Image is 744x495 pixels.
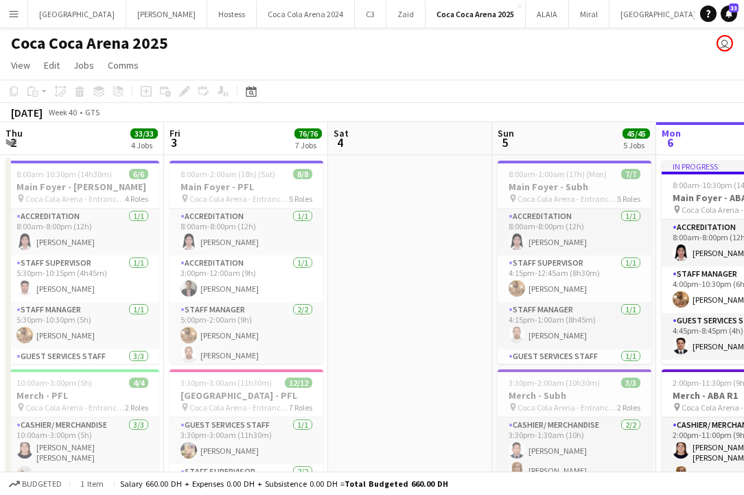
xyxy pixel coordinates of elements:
button: Miral [569,1,609,27]
app-card-role: Guest Services Staff1/13:30pm-3:00am (11h30m)[PERSON_NAME] [170,417,323,464]
span: Coca Cola Arena - Entrance F [518,194,617,204]
h1: Coca Coca Arena 2025 [11,33,168,54]
span: 2 [3,135,23,150]
app-card-role: Staff Supervisor1/14:15pm-12:45am (8h30m)[PERSON_NAME] [498,255,651,302]
span: Budgeted [22,479,62,489]
span: 33/33 [130,128,158,139]
app-card-role: Guest Services Staff1/15:00pm-9:00pm (4h) [498,349,651,395]
span: 8:00am-1:00am (17h) (Mon) [509,169,607,179]
app-job-card: 8:00am-2:00am (18h) (Sat)8/8Main Foyer - PFL Coca Cola Arena - Entrance F5 RolesAccreditation1/18... [170,161,323,364]
app-card-role: Accreditation1/18:00am-8:00pm (12h)[PERSON_NAME] [498,209,651,255]
button: C3 [355,1,386,27]
button: Coca Coca Arena 2025 [426,1,526,27]
a: Edit [38,56,65,74]
span: 7/7 [621,169,640,179]
button: [PERSON_NAME] [126,1,207,27]
span: 8/8 [293,169,312,179]
button: [GEOGRAPHIC_DATA] [28,1,126,27]
button: ALAIA [526,1,569,27]
span: Fri [170,127,181,139]
div: Salary 660.00 DH + Expenses 0.00 DH + Subsistence 0.00 DH = [120,479,448,489]
app-card-role: Guest Services Staff3/36:00pm-10:00pm (4h) [5,349,159,435]
h3: Merch - Subh [498,389,651,402]
button: Budgeted [7,476,64,492]
a: 33 [721,5,737,22]
div: GTS [85,107,100,117]
app-card-role: Cashier/ Merchandise2/23:30pm-1:30am (10h)[PERSON_NAME][PERSON_NAME] [498,417,651,484]
span: View [11,59,30,71]
span: 8:00am-2:00am (18h) (Sat) [181,169,275,179]
span: 5 Roles [617,194,640,204]
span: 45/45 [623,128,650,139]
span: 2 Roles [617,402,640,413]
span: 5 [496,135,514,150]
app-card-role: Staff Manager1/14:15pm-1:00am (8h45m)[PERSON_NAME] [498,302,651,349]
span: 10:00am-3:00pm (5h) [16,378,92,388]
span: 4 Roles [125,194,148,204]
button: Hostess [207,1,257,27]
span: 2 Roles [125,402,148,413]
app-card-role: Staff Manager2/25:00pm-2:00am (9h)[PERSON_NAME][PERSON_NAME] [170,302,323,369]
app-job-card: 8:00am-10:30pm (14h30m)6/6Main Foyer - [PERSON_NAME] Coca Cola Arena - Entrance F4 RolesAccredita... [5,161,159,364]
div: 4 Jobs [131,140,157,150]
span: 3:30pm-3:00am (11h30m) (Sat) [181,378,285,388]
span: Edit [44,59,60,71]
span: Sat [334,127,349,139]
span: 3/3 [621,378,640,388]
span: 3 [167,135,181,150]
div: 5 Jobs [623,140,649,150]
h3: Merch - PFL [5,389,159,402]
span: 7 Roles [289,402,312,413]
div: 7 Jobs [295,140,321,150]
span: Jobs [73,59,94,71]
app-card-role: Accreditation1/18:00am-8:00pm (12h)[PERSON_NAME] [170,209,323,255]
span: Thu [5,127,23,139]
h3: Main Foyer - [PERSON_NAME] [5,181,159,193]
span: Week 40 [45,107,80,117]
app-card-role: Staff Supervisor1/15:30pm-10:15pm (4h45m)[PERSON_NAME] [5,255,159,302]
span: Coca Cola Arena - Entrance F [25,194,125,204]
span: 76/76 [294,128,322,139]
h3: [GEOGRAPHIC_DATA] - PFL [170,389,323,402]
div: [DATE] [11,106,43,119]
app-user-avatar: Precious Telen [717,35,733,51]
span: Coca Cola Arena - Entrance F [518,402,617,413]
span: 12/12 [285,378,312,388]
button: Coca Cola Arena 2024 [257,1,355,27]
h3: Main Foyer - PFL [170,181,323,193]
span: 4 [332,135,349,150]
span: Coca Cola Arena - Entrance F [189,402,289,413]
app-card-role: Staff Manager1/15:30pm-10:30pm (5h)[PERSON_NAME] [5,302,159,349]
span: 6/6 [129,169,148,179]
span: 33 [729,3,739,12]
a: View [5,56,36,74]
span: 1 item [75,479,108,489]
span: 6 [660,135,681,150]
span: 5 Roles [289,194,312,204]
app-card-role: Accreditation1/18:00am-8:00pm (12h)[PERSON_NAME] [5,209,159,255]
span: 8:00am-10:30pm (14h30m) [16,169,112,179]
span: 4/4 [129,378,148,388]
h3: Main Foyer - Subh [498,181,651,193]
a: Jobs [68,56,100,74]
button: Zaid [386,1,426,27]
span: Coca Cola Arena - Entrance F [25,402,125,413]
span: Comms [108,59,139,71]
a: Comms [102,56,144,74]
button: [GEOGRAPHIC_DATA] 2025 [609,1,725,27]
span: Mon [662,127,681,139]
span: Sun [498,127,514,139]
span: Coca Cola Arena - Entrance F [189,194,289,204]
app-job-card: 8:00am-1:00am (17h) (Mon)7/7Main Foyer - Subh Coca Cola Arena - Entrance F5 RolesAccreditation1/1... [498,161,651,364]
app-card-role: Accreditation1/13:00pm-12:00am (9h)[PERSON_NAME] [170,255,323,302]
span: Total Budgeted 660.00 DH [345,479,448,489]
span: 3:30pm-2:00am (10h30m) (Mon) [509,378,621,388]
